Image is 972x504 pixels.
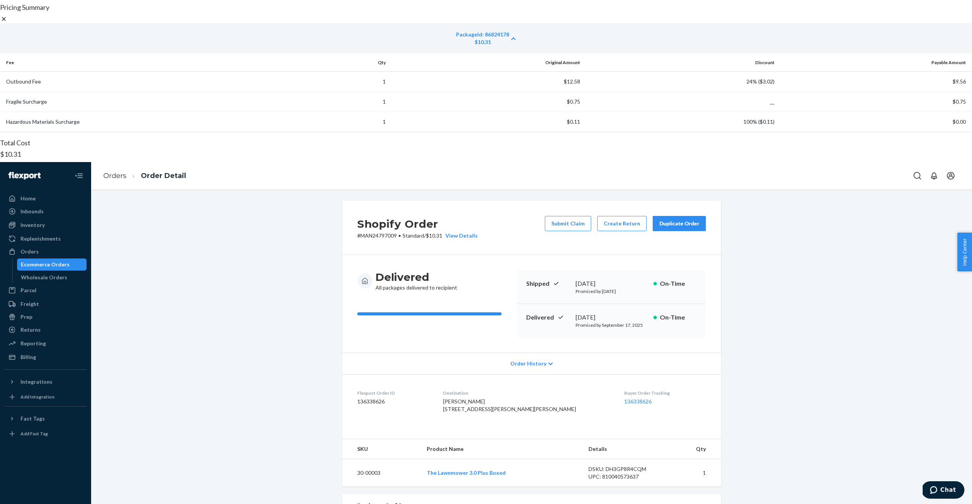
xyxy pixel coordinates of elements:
td: $0.11 [389,112,583,132]
td: $0.75 [389,92,583,112]
div: $10.31 [456,38,509,46]
td: $0.75 [778,92,972,112]
td: 1 [292,72,389,92]
td: 24% ( $3.02 ) [583,72,778,92]
th: Payable Amount [778,54,972,72]
td: 1 [292,112,389,132]
th: Original Amount [389,54,583,72]
div: PackageId: 86824178 [456,31,509,38]
td: __ [583,92,778,112]
td: 1 [292,92,389,112]
td: 100% ( $0.11 ) [583,112,778,132]
span: Chat [18,5,33,12]
td: $12.58 [389,72,583,92]
td: $9.56 [778,72,972,92]
th: Qty [292,54,389,72]
td: $0.00 [778,112,972,132]
th: Discount [583,54,778,72]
